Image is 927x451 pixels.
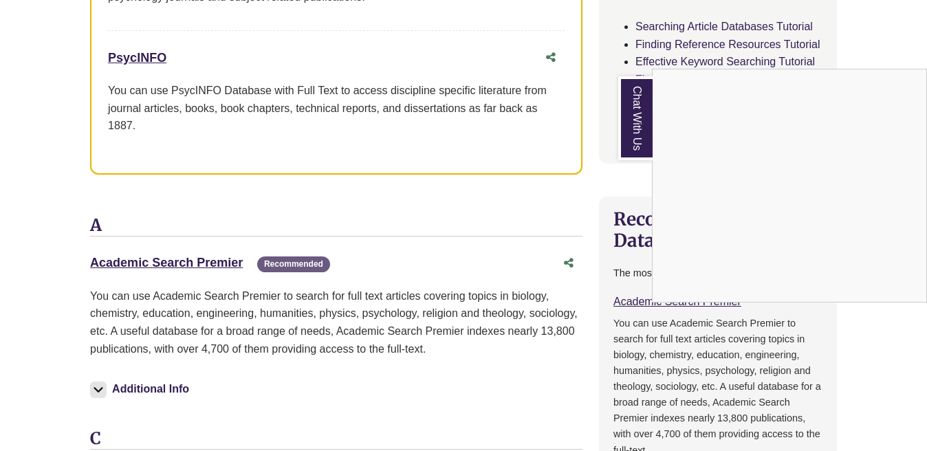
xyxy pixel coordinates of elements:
[618,76,653,160] a: Chat With Us
[613,296,741,307] a: Academic Search Premier
[600,197,836,262] button: Recommended Databases
[653,69,926,302] iframe: Chat Widget
[635,74,793,85] a: Finding Full Text Articles Tutorial
[90,216,582,236] h3: A
[652,69,927,302] div: Chat With Us
[635,21,813,32] a: Searching Article Databases Tutorial
[108,82,565,135] div: You can use PsycINFO Database with Full Text to access discipline specific literature from journa...
[90,379,193,399] button: Additional Info
[90,429,582,450] h3: C
[635,38,820,50] a: Finding Reference Resources Tutorial
[108,51,166,65] a: PsycINFO
[537,45,565,71] button: Share this database
[90,287,582,357] p: You can use Academic Search Premier to search for full text articles covering topics in biology, ...
[613,265,822,281] p: The most frequently-used databases
[257,256,330,272] span: Recommended
[90,256,243,269] a: Academic Search Premier
[635,56,815,67] a: Effective Keyword Searching Tutorial
[555,250,582,276] button: Share this database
